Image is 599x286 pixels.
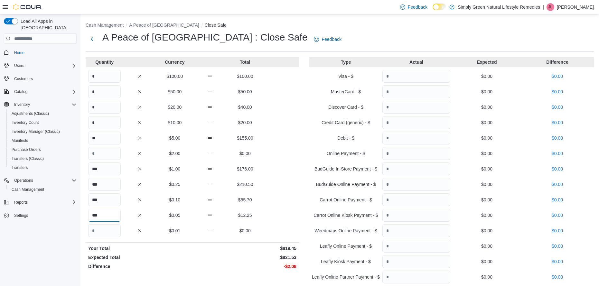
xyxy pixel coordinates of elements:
[382,271,450,283] input: Quantity
[453,227,521,234] p: $0.00
[229,59,261,65] p: Total
[13,4,42,10] img: Cova
[88,193,121,206] input: Quantity
[88,245,191,252] p: Your Total
[229,197,261,203] p: $55.70
[523,150,591,157] p: $0.00
[382,178,450,191] input: Quantity
[312,181,380,188] p: BudGuide Online Payment - $
[523,197,591,203] p: $0.00
[88,85,121,98] input: Quantity
[14,50,24,55] span: Home
[1,61,79,70] button: Users
[12,49,27,57] a: Home
[12,198,77,206] span: Reports
[9,155,77,162] span: Transfers (Classic)
[453,181,521,188] p: $0.00
[229,150,261,157] p: $0.00
[312,150,380,157] p: Online Payment - $
[9,186,77,193] span: Cash Management
[312,197,380,203] p: Carrot Online Payment - $
[194,245,297,252] p: $819.45
[12,138,28,143] span: Manifests
[12,129,60,134] span: Inventory Manager (Classic)
[9,146,77,153] span: Purchase Orders
[312,274,380,280] p: Leafly Online Partner Payment - $
[312,119,380,126] p: Credit Card (generic) - $
[88,132,121,144] input: Quantity
[548,3,553,11] span: JL
[88,254,191,261] p: Expected Total
[311,33,344,46] a: Feedback
[453,274,521,280] p: $0.00
[382,116,450,129] input: Quantity
[523,258,591,265] p: $0.00
[9,137,77,144] span: Manifests
[9,119,42,126] a: Inventory Count
[453,150,521,157] p: $0.00
[312,243,380,249] p: Leafly Online Payment - $
[1,176,79,185] button: Operations
[88,224,121,237] input: Quantity
[523,274,591,280] p: $0.00
[9,155,46,162] a: Transfers (Classic)
[408,4,427,10] span: Feedback
[229,73,261,79] p: $100.00
[229,181,261,188] p: $210.50
[398,1,430,14] a: Feedback
[158,119,191,126] p: $10.00
[158,135,191,141] p: $5.00
[6,118,79,127] button: Inventory Count
[1,198,79,207] button: Reports
[6,127,79,136] button: Inventory Manager (Classic)
[523,119,591,126] p: $0.00
[9,110,51,117] a: Adjustments (Classic)
[312,227,380,234] p: Weedmaps Online Payment - $
[312,135,380,141] p: Debit - $
[312,73,380,79] p: Visa - $
[12,111,49,116] span: Adjustments (Classic)
[14,200,28,205] span: Reports
[12,88,30,96] button: Catalog
[557,3,594,11] p: [PERSON_NAME]
[194,254,297,261] p: $821.53
[88,162,121,175] input: Quantity
[1,74,79,83] button: Customers
[9,119,77,126] span: Inventory Count
[12,211,77,219] span: Settings
[453,119,521,126] p: $0.00
[382,240,450,253] input: Quantity
[88,59,121,65] p: Quantity
[1,48,79,57] button: Home
[12,75,35,83] a: Customers
[453,197,521,203] p: $0.00
[453,135,521,141] p: $0.00
[453,258,521,265] p: $0.00
[458,3,540,11] p: Simply Green Natural Lifestyle Remedies
[523,181,591,188] p: $0.00
[229,119,261,126] p: $20.00
[543,3,544,11] p: |
[158,227,191,234] p: $0.01
[229,227,261,234] p: $0.00
[453,59,521,65] p: Expected
[88,147,121,160] input: Quantity
[523,227,591,234] p: $0.00
[523,212,591,218] p: $0.00
[229,135,261,141] p: $155.00
[158,88,191,95] p: $50.00
[12,120,39,125] span: Inventory Count
[382,147,450,160] input: Quantity
[158,197,191,203] p: $0.10
[12,101,77,108] span: Inventory
[6,185,79,194] button: Cash Management
[12,75,77,83] span: Customers
[382,162,450,175] input: Quantity
[6,154,79,163] button: Transfers (Classic)
[18,18,77,31] span: Load All Apps in [GEOGRAPHIC_DATA]
[158,104,191,110] p: $20.00
[205,23,227,28] button: Close Safe
[12,156,44,161] span: Transfers (Classic)
[312,59,380,65] p: Type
